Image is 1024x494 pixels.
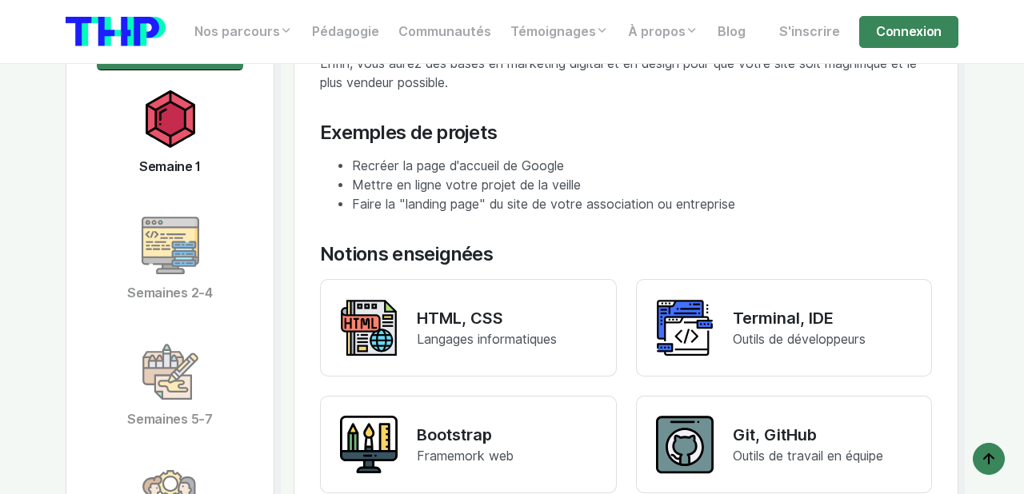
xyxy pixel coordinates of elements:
[320,243,932,266] div: Notions enseignées
[859,16,958,48] a: Connexion
[97,70,243,197] a: Semaine 1
[389,16,501,48] a: Communautés
[501,16,618,48] a: Témoignages
[417,423,514,447] p: Bootstrap
[770,16,850,48] a: S'inscrire
[352,157,932,176] li: Recréer la page d'accueil de Google
[979,449,998,468] img: arrow-up icon
[417,448,514,464] span: Framemork web
[66,17,166,46] img: logo
[733,332,866,347] span: Outils de développeurs
[97,323,243,449] a: Semaines 5-7
[708,16,755,48] a: Blog
[618,16,708,48] a: À propos
[97,197,243,323] a: Semaines 2-4
[185,16,302,48] a: Nos parcours
[733,306,866,330] p: Terminal, IDE
[352,195,932,214] li: Faire la "landing page" du site de votre association ou entreprise
[733,423,883,447] p: Git, GitHub
[320,122,932,145] div: Exemples de projets
[352,176,932,195] li: Mettre en ligne votre projet de la veille
[142,217,199,274] img: icon
[417,332,557,347] span: Langages informatiques
[142,343,199,400] img: icon
[733,448,883,464] span: Outils de travail en équipe
[302,16,389,48] a: Pédagogie
[142,90,199,148] img: icon
[417,306,557,330] p: HTML, CSS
